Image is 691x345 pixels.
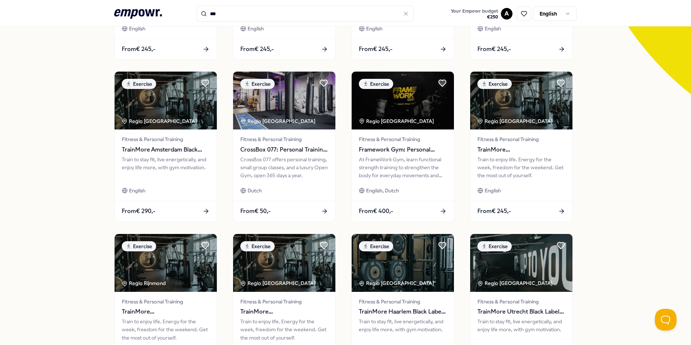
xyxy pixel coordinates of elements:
[122,79,156,89] div: Exercise
[233,71,336,222] a: package imageExerciseRegio [GEOGRAPHIC_DATA] Fitness & Personal TrainingCrossBox 077: Personal Tr...
[114,71,217,222] a: package imageExerciseRegio [GEOGRAPHIC_DATA] Fitness & Personal TrainingTrainMore Amsterdam Black...
[240,117,317,125] div: Regio [GEOGRAPHIC_DATA]
[240,206,271,216] span: From € 50,-
[366,187,399,195] span: English, Dutch
[477,307,565,316] span: TrainMore Utrecht Black Label: Open Gym
[240,79,275,89] div: Exercise
[477,279,554,287] div: Regio [GEOGRAPHIC_DATA]
[359,135,447,143] span: Fitness & Personal Training
[501,8,512,20] button: A
[477,135,565,143] span: Fitness & Personal Training
[359,318,447,342] div: Train to stay fit, live energetically, and enjoy life more, with gym motivation.
[240,318,328,342] div: Train to enjoy life. Energy for the week, freedom for the weekend. Get the most out of yourself.
[477,117,554,125] div: Regio [GEOGRAPHIC_DATA]
[248,25,264,33] span: English
[359,79,393,89] div: Exercise
[359,117,435,125] div: Regio [GEOGRAPHIC_DATA]
[477,241,512,251] div: Exercise
[477,156,565,180] div: Train to enjoy life. Energy for the week, freedom for the weekend. Get the most out of yourself.
[366,25,382,33] span: English
[359,145,447,154] span: Framework Gym: Personal Training
[448,6,501,21] a: Your Empowr budget€250
[470,72,572,129] img: package image
[129,187,145,195] span: English
[115,72,217,129] img: package image
[233,72,335,129] img: package image
[477,206,511,216] span: From € 245,-
[470,234,572,292] img: package image
[122,206,155,216] span: From € 290,-
[485,187,501,195] span: English
[477,44,511,54] span: From € 245,-
[122,145,210,154] span: TrainMore Amsterdam Black Label: Open Gym
[477,145,565,154] span: TrainMore [GEOGRAPHIC_DATA]: Open Gym
[351,71,454,222] a: package imageExerciseRegio [GEOGRAPHIC_DATA] Fitness & Personal TrainingFramework Gym: Personal T...
[122,241,156,251] div: Exercise
[359,156,447,180] div: At FrameWork Gym, learn functional strength training to strengthen the body for everyday movement...
[233,234,335,292] img: package image
[655,309,677,331] iframe: Help Scout Beacon - Open
[240,307,328,316] span: TrainMore [GEOGRAPHIC_DATA]: Open Gym
[470,71,573,222] a: package imageExerciseRegio [GEOGRAPHIC_DATA] Fitness & Personal TrainingTrainMore [GEOGRAPHIC_DAT...
[240,44,274,54] span: From € 245,-
[477,318,565,342] div: Train to stay fit, live energetically, and enjoy life more, with gym motivation.
[485,25,501,33] span: English
[122,135,210,143] span: Fitness & Personal Training
[359,44,392,54] span: From € 245,-
[477,79,512,89] div: Exercise
[129,25,145,33] span: English
[122,298,210,306] span: Fitness & Personal Training
[449,7,499,21] button: Your Empowr budget€250
[122,279,167,287] div: Regio Rijnmond
[451,14,498,20] span: € 250
[359,298,447,306] span: Fitness & Personal Training
[359,241,393,251] div: Exercise
[115,234,217,292] img: package image
[122,44,155,54] span: From € 245,-
[240,135,328,143] span: Fitness & Personal Training
[352,72,454,129] img: package image
[359,279,435,287] div: Regio [GEOGRAPHIC_DATA]
[122,156,210,180] div: Train to stay fit, live energetically, and enjoy life more, with gym motivation.
[352,234,454,292] img: package image
[359,307,447,316] span: TrainMore Haarlem Black Label: Open Gym
[197,6,413,22] input: Search for products, categories or subcategories
[248,187,262,195] span: Dutch
[477,298,565,306] span: Fitness & Personal Training
[240,145,328,154] span: CrossBox 077: Personal Training & Open Gym
[359,206,393,216] span: From € 400,-
[122,307,210,316] span: TrainMore [GEOGRAPHIC_DATA]: Open Gym
[240,241,275,251] div: Exercise
[122,117,198,125] div: Regio [GEOGRAPHIC_DATA]
[240,279,317,287] div: Regio [GEOGRAPHIC_DATA]
[122,318,210,342] div: Train to enjoy life. Energy for the week, freedom for the weekend. Get the most out of yourself.
[240,298,328,306] span: Fitness & Personal Training
[240,156,328,180] div: CrossBox 077 offers personal training, small group classes, and a luxury Open Gym, open 365 days ...
[451,8,498,14] span: Your Empowr budget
